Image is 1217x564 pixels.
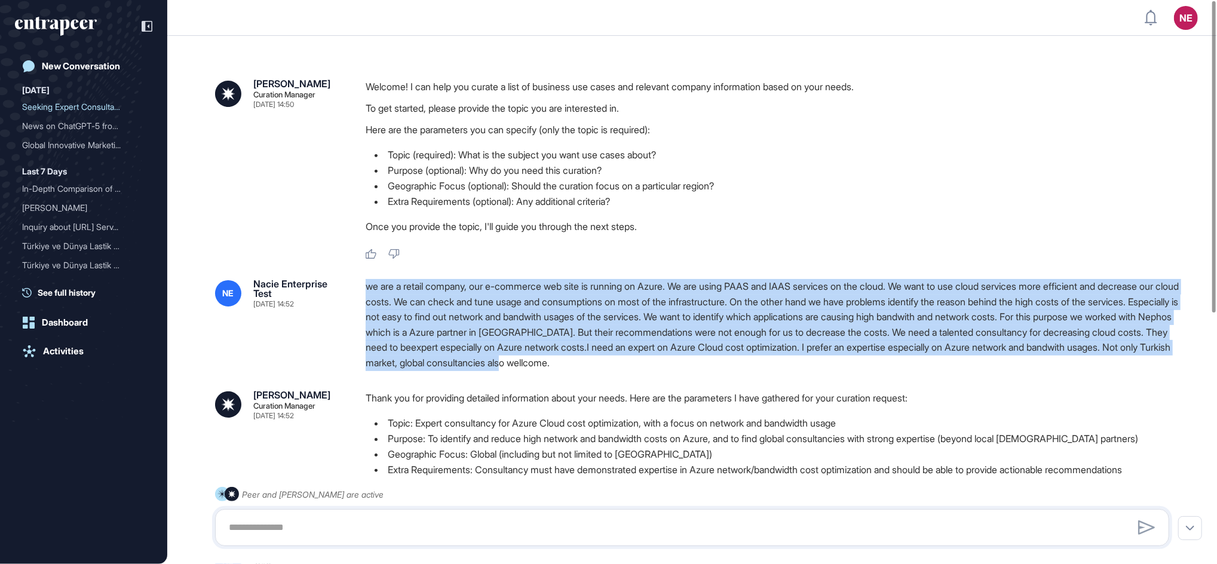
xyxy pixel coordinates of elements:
div: New Conversation [42,61,120,72]
p: Once you provide the topic, I'll guide you through the next steps. [366,219,1179,234]
div: Curation Manager [253,91,315,99]
p: Thank you for providing detailed information about your needs. Here are the parameters I have gat... [366,390,1179,406]
p: To get started, please provide the topic you are interested in. [366,100,1179,116]
div: Seeking Expert Consultanc... [22,97,136,117]
li: Geographic Focus: Global (including but not limited to [GEOGRAPHIC_DATA]) [366,446,1179,462]
a: Dashboard [15,311,152,335]
div: In-Depth Comparison of Redis Vector Database for LLM Operations: Advantages and Disadvantages vs ... [22,179,145,198]
a: See full history [22,286,152,299]
div: Inquiry about [URL] Serv... [22,217,136,237]
div: In-Depth Comparison of Re... [22,179,136,198]
div: we are a retail company, our e-commerce web site is running on Azure. We are using PAAS and IAAS ... [366,279,1179,371]
div: Türkiye ve Dünya Lastik S... [22,256,136,275]
div: Peer and [PERSON_NAME] are active [242,487,384,502]
span: See full history [38,286,96,299]
div: Curation Manager [253,402,315,410]
li: Geographic Focus (optional): Should the curation focus on a particular region? [366,178,1179,194]
div: [DATE] [22,83,50,97]
li: Extra Requirements: Consultancy must have demonstrated expertise in Azure network/bandwidth cost ... [366,462,1179,477]
div: Türkiye ve Dünya Lastik Sektörü Büyüklüğü ve İş Modelleri [22,237,145,256]
div: Lastik Sektörü: Türkiye v... [22,275,136,294]
div: entrapeer-logo [15,17,97,36]
div: Türkiye ve Dünya Lastik S... [22,237,136,256]
div: Türkiye ve Dünya Lastik Sektörü: Sektör Büyüklüğü, İş Modelleri, Rakipler ve Mobilite Şirketlerin... [22,256,145,275]
div: Seeking Expert Consultancy for Azure Cloud Cost Optimization Focused on Network and Bandwidth Usage [22,97,145,117]
a: New Conversation [15,54,152,78]
div: [PERSON_NAME] [253,79,330,88]
span: NE [223,289,234,298]
li: Extra Requirements (optional): Any additional criteria? [366,194,1179,209]
div: News on ChatGPT-5 from th... [22,117,136,136]
div: Activities [43,346,84,357]
div: Inquiry about H2O.ai Services [22,217,145,237]
div: Global Innovative Marketing Activities in Corporate Companies with a Focus on AI and Insurance [22,136,145,155]
p: Here are the parameters you can specify (only the topic is required): [366,122,1179,137]
p: Welcome! I can help you curate a list of business use cases and relevant company information base... [366,79,1179,94]
div: [PERSON_NAME] [22,198,136,217]
li: Topic (required): What is the subject you want use cases about? [366,147,1179,163]
div: Curie [22,198,145,217]
div: [DATE] 14:52 [253,301,294,308]
div: Nacie Enterprise Test [253,279,347,298]
div: Dashboard [42,317,88,328]
li: Topic: Expert consultancy for Azure Cloud cost optimization, with a focus on network and bandwidt... [366,415,1179,431]
div: News on ChatGPT-5 from the Last Two Weeks [22,117,145,136]
div: [DATE] 14:50 [253,101,294,108]
a: Activities [15,339,152,363]
button: NE [1174,6,1198,30]
li: Purpose: To identify and reduce high network and bandwidth costs on Azure, and to find global con... [366,431,1179,446]
div: [PERSON_NAME] [253,390,330,400]
div: Global Innovative Marketi... [22,136,136,155]
div: Last 7 Days [22,164,67,179]
div: Lastik Sektörü: Türkiye ve Dünya'da Büyüklük, İş Modelleri ve Rakip Analizi [22,275,145,294]
li: Purpose (optional): Why do you need this curation? [366,163,1179,178]
div: [DATE] 14:52 [253,412,294,419]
